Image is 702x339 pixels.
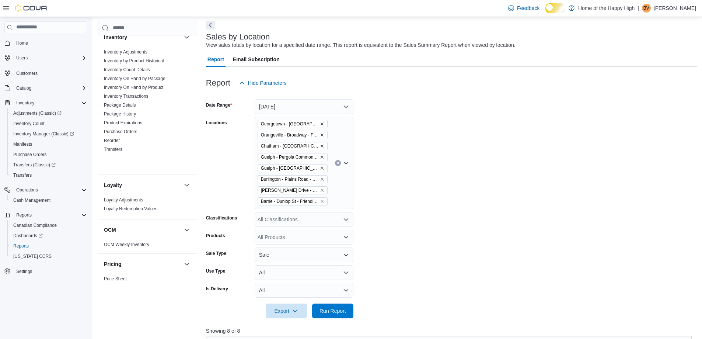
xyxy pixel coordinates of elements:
[182,225,191,234] button: OCM
[13,110,62,116] span: Adjustments (Classic)
[261,176,318,183] span: Burlington - Plains Road - Friendly Stranger
[16,85,31,91] span: Catalog
[182,181,191,190] button: Loyalty
[104,120,142,126] span: Product Expirations
[104,103,136,108] a: Package Details
[13,172,32,178] span: Transfers
[104,197,143,203] a: Loyalty Adjustments
[7,241,90,251] button: Reports
[10,119,87,128] span: Inventory Count
[1,83,90,93] button: Catalog
[15,4,48,12] img: Cova
[258,164,328,172] span: Guelph - Stone Square Centre - Fire & Flower
[13,84,87,93] span: Catalog
[258,142,328,150] span: Chatham - St. Clair Street - Fire & Flower
[104,242,149,248] span: OCM Weekly Inventory
[578,4,635,13] p: Home of the Happy High
[104,111,136,117] a: Package History
[505,1,542,15] a: Feedback
[13,267,35,276] a: Settings
[261,142,318,150] span: Chatham - [GEOGRAPHIC_DATA] - Fire & Flower
[233,52,280,67] span: Email Subscription
[206,21,215,30] button: Next
[13,98,87,107] span: Inventory
[7,108,90,118] a: Adjustments (Classic)
[10,140,35,149] a: Manifests
[104,34,181,41] button: Inventory
[1,68,90,78] button: Customers
[343,160,349,166] button: Open list of options
[258,197,328,205] span: Barrie - Dunlop St - Friendly Stranger
[104,206,157,212] span: Loyalty Redemption Values
[104,34,127,41] h3: Inventory
[7,129,90,139] a: Inventory Manager (Classic)
[13,211,87,219] span: Reports
[13,222,57,228] span: Canadian Compliance
[104,242,149,247] a: OCM Weekly Inventory
[104,67,150,72] a: Inventory Count Details
[206,233,225,239] label: Products
[13,267,87,276] span: Settings
[104,94,149,99] a: Inventory Transactions
[7,160,90,170] a: Transfers (Classic)
[10,171,87,180] span: Transfers
[13,84,34,93] button: Catalog
[13,197,50,203] span: Cash Management
[207,52,224,67] span: Report
[10,242,32,250] a: Reports
[320,177,324,181] button: Remove Burlington - Plains Road - Friendly Stranger from selection in this group
[7,139,90,149] button: Manifests
[206,327,697,335] p: Showing 8 of 8
[255,248,353,262] button: Sale
[13,121,45,127] span: Inventory Count
[16,212,32,218] span: Reports
[261,198,318,205] span: Barrie - Dunlop St - Friendly Stranger
[517,4,539,12] span: Feedback
[104,276,127,282] span: Price Sheet
[261,120,318,128] span: Georgetown - [GEOGRAPHIC_DATA] - Fire & Flower
[266,304,307,318] button: Export
[104,129,137,135] span: Purchase Orders
[104,226,116,234] h3: OCM
[13,243,29,249] span: Reports
[10,160,59,169] a: Transfers (Classic)
[104,138,120,143] span: Reorder
[206,32,270,41] h3: Sales by Location
[13,98,37,107] button: Inventory
[10,140,87,149] span: Manifests
[104,76,165,82] span: Inventory On Hand by Package
[16,100,34,106] span: Inventory
[236,76,290,90] button: Hide Parameters
[10,129,87,138] span: Inventory Manager (Classic)
[320,155,324,159] button: Remove Guelph - Pergola Commons - Fire & Flower from selection in this group
[261,187,318,194] span: [PERSON_NAME] Drive - Friendly Stranger
[10,252,55,261] a: [US_STATE] CCRS
[13,53,31,62] button: Users
[16,70,38,76] span: Customers
[7,195,90,205] button: Cash Management
[7,231,90,241] a: Dashboards
[320,166,324,170] button: Remove Guelph - Stone Square Centre - Fire & Flower from selection in this group
[261,131,318,139] span: Orangeville - Broadway - Fire & Flower
[104,197,143,203] span: Loyalty Adjustments
[10,119,48,128] a: Inventory Count
[13,53,87,62] span: Users
[261,153,318,161] span: Guelph - Pergola Commons - Fire & Flower
[10,129,77,138] a: Inventory Manager (Classic)
[16,269,32,274] span: Settings
[104,138,120,143] a: Reorder
[320,199,324,204] button: Remove Barrie - Dunlop St - Friendly Stranger from selection in this group
[320,133,324,137] button: Remove Orangeville - Broadway - Fire & Flower from selection in this group
[13,186,87,194] span: Operations
[10,231,46,240] a: Dashboards
[545,13,546,14] span: Dark Mode
[104,111,136,117] span: Package History
[1,98,90,108] button: Inventory
[1,185,90,195] button: Operations
[206,250,226,256] label: Sale Type
[261,165,318,172] span: Guelph - [GEOGRAPHIC_DATA] - Fire & Flower
[104,120,142,125] a: Product Expirations
[319,307,346,315] span: Run Report
[104,58,164,64] span: Inventory by Product Historical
